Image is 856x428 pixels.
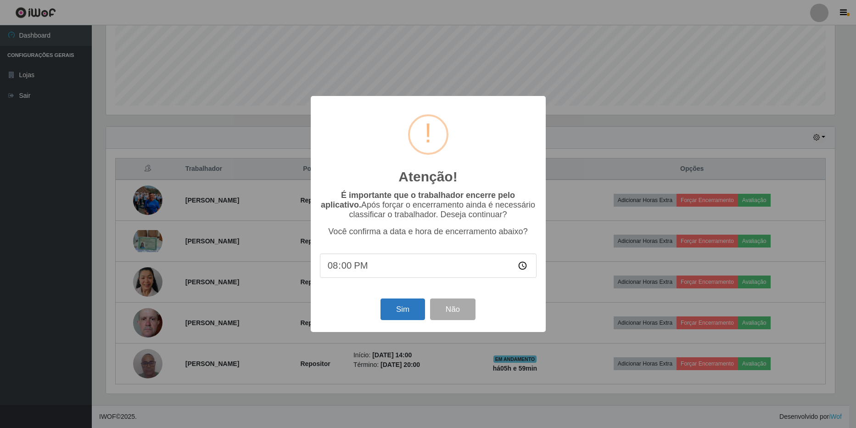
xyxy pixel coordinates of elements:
button: Sim [380,298,425,320]
b: É importante que o trabalhador encerre pelo aplicativo. [321,191,515,209]
h2: Atenção! [398,169,457,185]
p: Você confirma a data e hora de encerramento abaixo? [320,227,537,237]
button: Não [430,298,476,320]
p: Após forçar o encerramento ainda é necessário classificar o trabalhador. Deseja continuar? [320,191,537,220]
